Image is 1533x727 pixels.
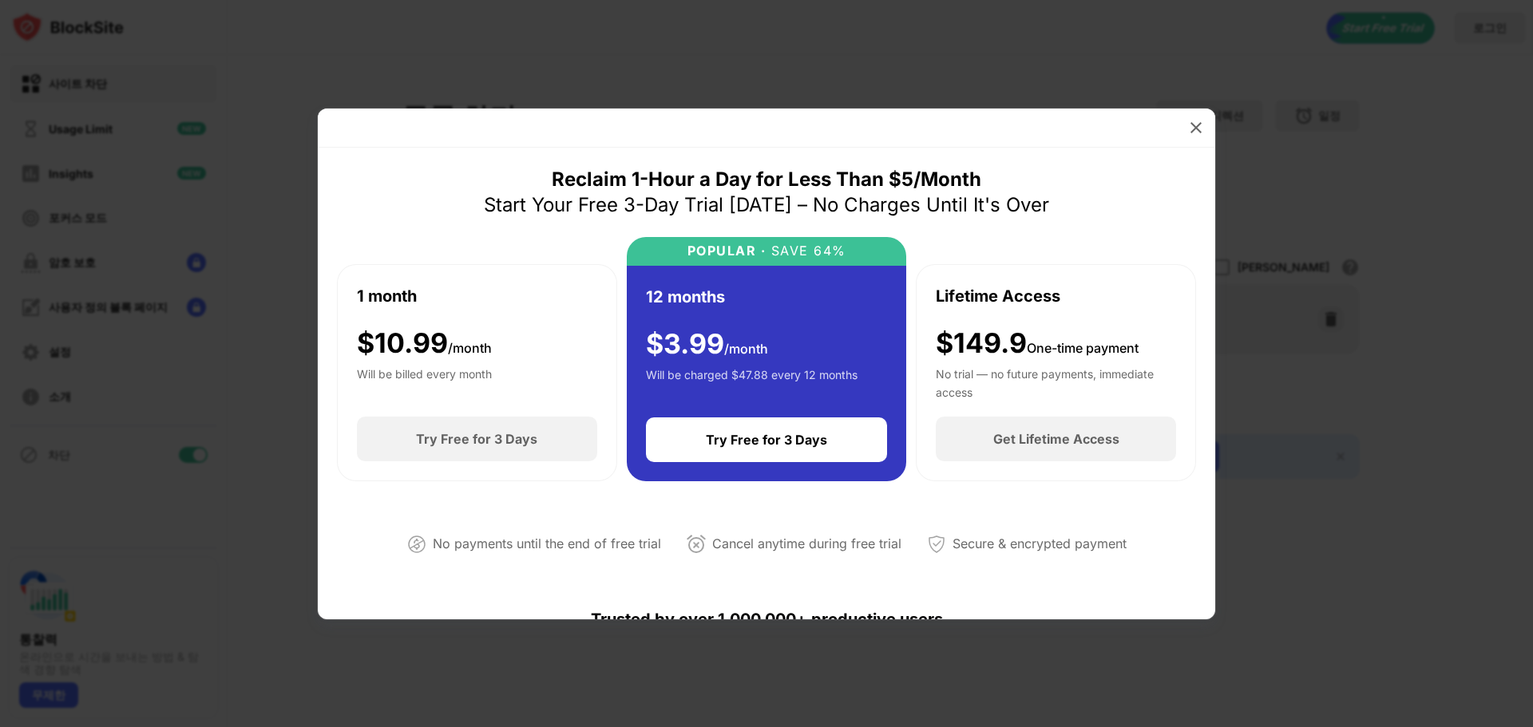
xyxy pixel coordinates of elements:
[927,535,946,554] img: secured-payment
[766,243,846,259] div: SAVE 64%
[357,365,492,397] div: Will be billed every month
[484,192,1049,218] div: Start Your Free 3-Day Trial [DATE] – No Charges Until It's Over
[337,581,1196,658] div: Trusted by over 1,000,000+ productive users
[687,535,706,554] img: cancel-anytime
[407,535,426,554] img: not-paying
[706,432,827,448] div: Try Free for 3 Days
[646,366,858,398] div: Will be charged $47.88 every 12 months
[552,167,981,192] div: Reclaim 1-Hour a Day for Less Than $5/Month
[357,284,417,308] div: 1 month
[357,327,492,360] div: $ 10.99
[646,285,725,309] div: 12 months
[936,365,1176,397] div: No trial — no future payments, immediate access
[953,532,1127,555] div: Secure & encrypted payment
[724,341,768,357] span: /month
[416,431,537,447] div: Try Free for 3 Days
[936,327,1139,360] div: $149.9
[433,532,661,555] div: No payments until the end of free trial
[936,284,1060,308] div: Lifetime Access
[687,243,766,259] div: POPULAR ·
[1027,340,1139,356] span: One-time payment
[712,532,901,555] div: Cancel anytime during free trial
[993,431,1119,447] div: Get Lifetime Access
[448,340,492,356] span: /month
[646,328,768,361] div: $ 3.99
